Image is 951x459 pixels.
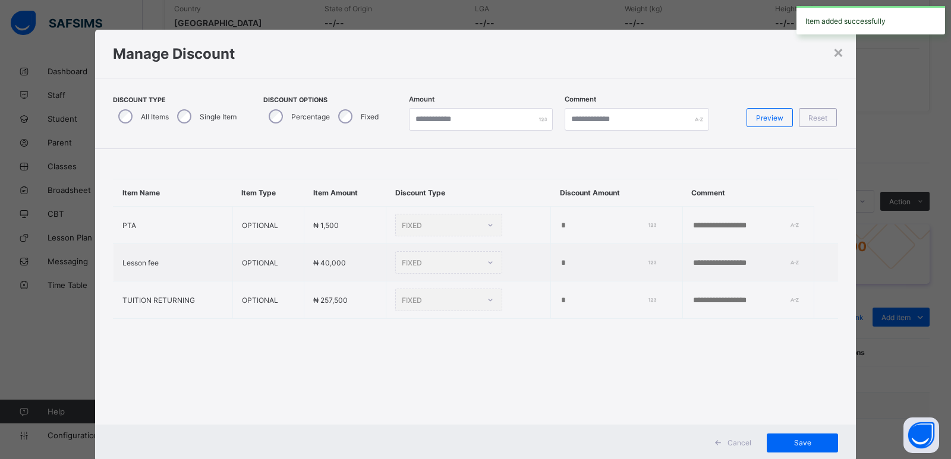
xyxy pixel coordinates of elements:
[728,438,751,447] span: Cancel
[200,112,237,121] label: Single Item
[808,113,827,122] span: Reset
[682,179,814,207] th: Comment
[903,417,939,453] button: Open asap
[386,179,551,207] th: Discount Type
[114,207,233,244] td: PTA
[565,95,596,103] label: Comment
[409,95,434,103] label: Amount
[232,244,304,281] td: OPTIONAL
[232,179,304,207] th: Item Type
[232,281,304,319] td: OPTIONAL
[113,45,838,62] h1: Manage Discount
[313,221,339,230] span: ₦ 1,500
[291,112,330,121] label: Percentage
[263,96,382,104] span: Discount Options
[114,179,233,207] th: Item Name
[776,438,829,447] span: Save
[313,258,346,267] span: ₦ 40,000
[551,179,683,207] th: Discount Amount
[313,296,348,305] span: ₦ 257,500
[232,207,304,244] td: OPTIONAL
[833,42,844,62] div: ×
[796,6,945,34] div: Item added successfully
[141,112,169,121] label: All Items
[361,112,379,121] label: Fixed
[756,113,783,122] span: Preview
[114,244,233,281] td: Lesson fee
[113,96,240,104] span: Discount Type
[304,179,386,207] th: Item Amount
[114,281,233,319] td: TUITION RETURNING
